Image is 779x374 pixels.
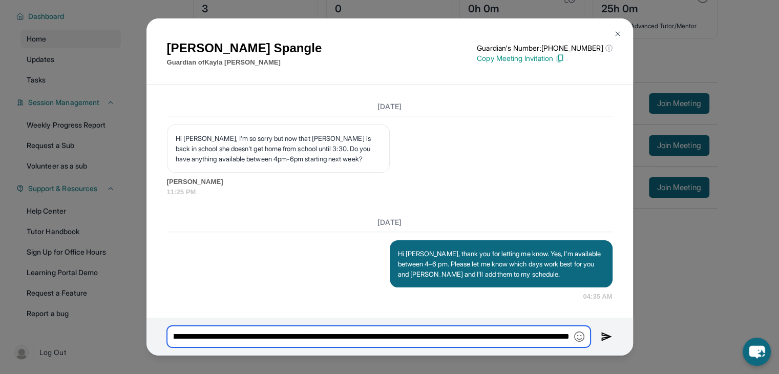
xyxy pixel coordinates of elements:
span: [PERSON_NAME] [167,177,613,187]
p: Hi [PERSON_NAME], thank you for letting me know. Yes, I’m available between 4–6 pm. Please let me... [398,248,604,279]
button: chat-button [743,338,771,366]
h1: [PERSON_NAME] Spangle [167,39,322,57]
img: Close Icon [614,30,622,38]
span: 04:35 AM [583,292,612,302]
h3: [DATE] [167,217,613,227]
p: Copy Meeting Invitation [477,53,612,64]
img: Copy Icon [555,54,564,63]
p: Guardian of Kayla [PERSON_NAME] [167,57,322,68]
p: Hi [PERSON_NAME], I'm so sorry but now that [PERSON_NAME] is back in school she doesn't get home ... [176,133,381,164]
span: ⓘ [605,43,612,53]
h3: [DATE] [167,101,613,112]
img: Send icon [601,330,613,343]
span: 11:25 PM [167,187,613,197]
p: Guardian's Number: [PHONE_NUMBER] [477,43,612,53]
img: Emoji [574,331,584,342]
